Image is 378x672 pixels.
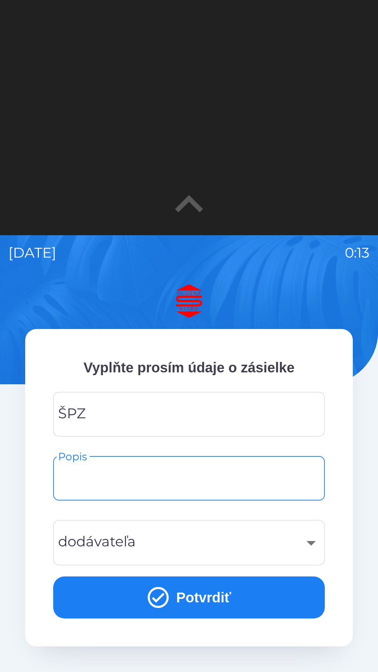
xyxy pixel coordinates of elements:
p: 0:13 [345,242,370,263]
img: Logo [25,284,353,318]
label: Popis [58,449,87,464]
p: Vyplňte prosím údaje o zásielke [53,357,325,378]
button: Potvrdiť [53,576,325,618]
p: [DATE] [8,242,56,263]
